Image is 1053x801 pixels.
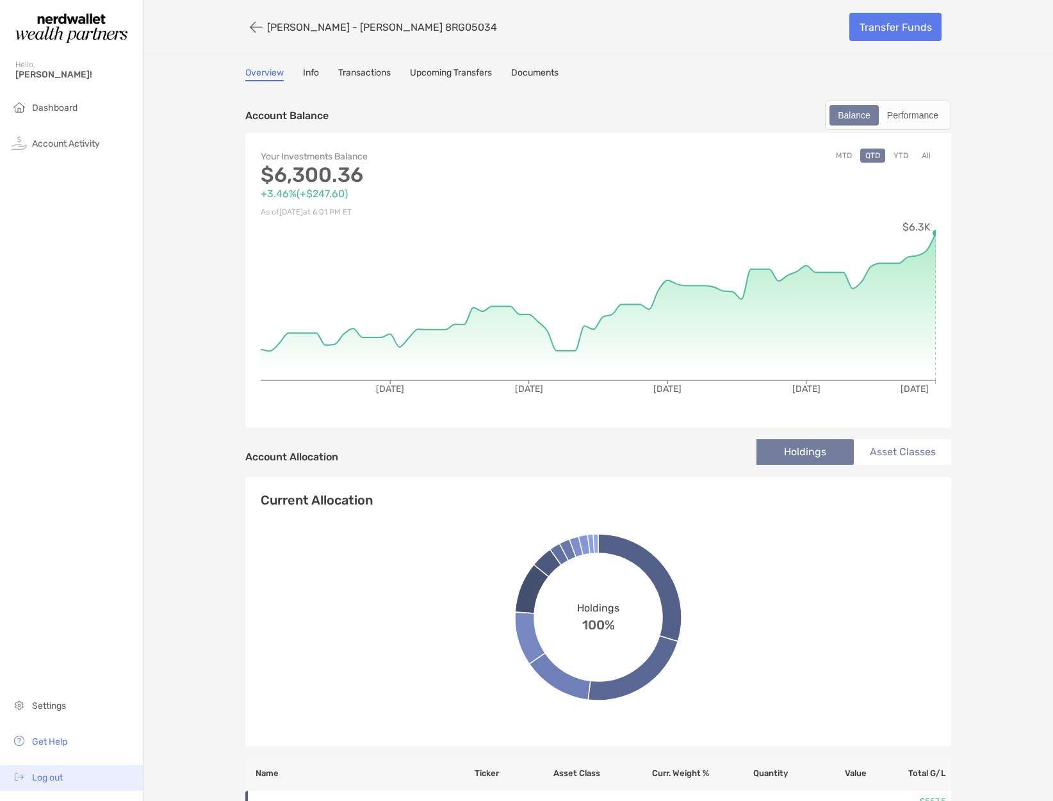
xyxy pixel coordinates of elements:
li: Asset Classes [854,439,951,465]
li: Holdings [756,439,854,465]
span: Log out [32,772,63,783]
span: Dashboard [32,102,78,113]
tspan: $6.3K [902,221,931,233]
img: activity icon [12,135,27,150]
a: Documents [511,67,559,81]
tspan: [DATE] [792,384,820,394]
button: MTD [831,149,857,163]
button: QTD [860,149,885,163]
p: $6,300.36 [261,167,598,183]
h4: Account Allocation [245,451,338,463]
p: [PERSON_NAME] - [PERSON_NAME] 8RG05034 [267,21,497,33]
p: +3.46% ( +$247.60 ) [261,186,598,202]
p: Account Balance [245,108,329,124]
img: Zoe Logo [15,5,127,51]
button: All [917,149,936,163]
span: 100% [582,614,615,633]
span: Get Help [32,736,67,747]
img: logout icon [12,769,27,784]
span: Account Activity [32,138,100,149]
tspan: [DATE] [901,384,929,394]
span: Holdings [577,602,619,614]
tspan: [DATE] [515,384,543,394]
span: Settings [32,700,66,711]
p: As of [DATE] at 6:01 PM ET [261,204,598,220]
h4: Current Allocation [261,492,373,508]
div: Performance [880,106,945,124]
tspan: [DATE] [653,384,682,394]
th: Name [245,756,474,791]
th: Total G/L [867,756,951,791]
a: Upcoming Transfers [410,67,492,81]
img: settings icon [12,697,27,713]
th: Value [788,756,867,791]
th: Ticker [474,756,553,791]
th: Asset Class [553,756,632,791]
img: household icon [12,99,27,115]
img: get-help icon [12,733,27,748]
p: Your Investments Balance [261,149,598,165]
tspan: [DATE] [376,384,404,394]
button: YTD [888,149,913,163]
a: Transactions [338,67,391,81]
a: Transfer Funds [849,13,942,41]
a: Info [303,67,319,81]
th: Curr. Weight % [632,756,710,791]
a: Overview [245,67,284,81]
div: Balance [831,106,877,124]
div: segmented control [825,101,951,130]
span: [PERSON_NAME]! [15,69,135,80]
th: Quantity [710,756,788,791]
